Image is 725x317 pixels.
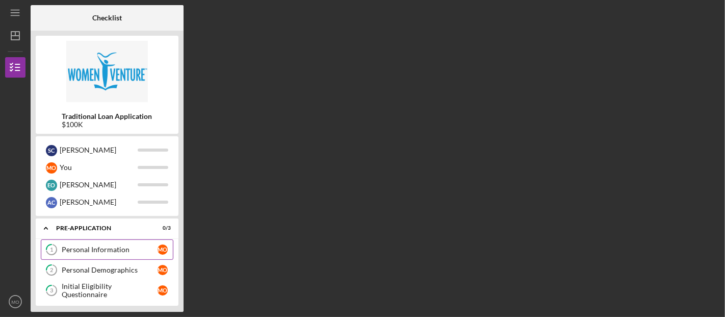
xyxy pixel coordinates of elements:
[46,180,57,191] div: E O
[36,41,178,102] img: Product logo
[46,162,57,174] div: M O
[50,247,53,253] tspan: 1
[152,225,171,231] div: 0 / 3
[41,280,173,301] a: 3Initial Eligibility QuestionnaireMO
[62,112,152,120] b: Traditional Loan Application
[92,14,122,22] b: Checklist
[41,260,173,280] a: 2Personal DemographicsMO
[56,225,145,231] div: Pre-Application
[60,176,138,193] div: [PERSON_NAME]
[158,265,168,275] div: M O
[60,193,138,211] div: [PERSON_NAME]
[50,267,53,274] tspan: 2
[5,291,25,312] button: MO
[62,266,158,274] div: Personal Demographics
[46,197,57,208] div: A C
[158,245,168,255] div: M O
[46,145,57,156] div: S C
[62,282,158,299] div: Initial Eligibility Questionnaire
[11,299,19,305] text: MO
[41,239,173,260] a: 1Personal InformationMO
[62,120,152,129] div: $100K
[50,287,53,294] tspan: 3
[158,285,168,296] div: M O
[60,141,138,159] div: [PERSON_NAME]
[60,159,138,176] div: You
[62,246,158,254] div: Personal Information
